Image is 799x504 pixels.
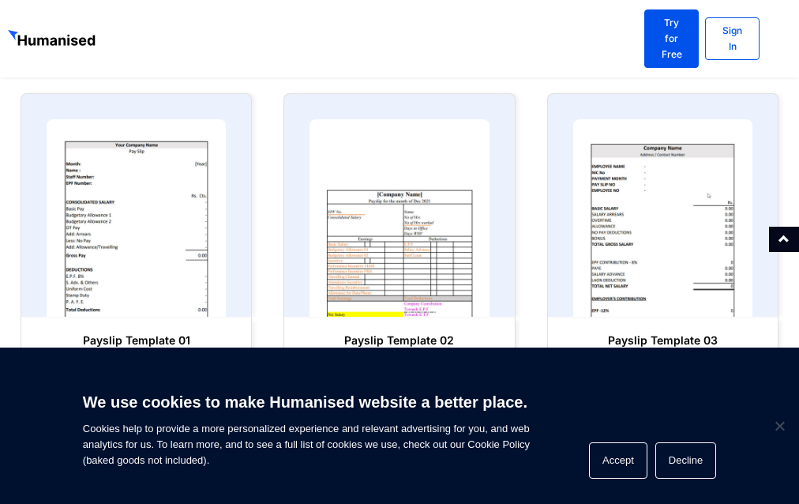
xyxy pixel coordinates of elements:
h6: We use cookies to make Humanised website a better place. [83,391,530,413]
span: Cookies help to provide a more personalized experience and relevant advertising for you, and web ... [83,383,530,468]
img: payslip template [309,119,489,317]
h6: Payslip Template 02 [300,333,498,348]
a: Try for Free [644,9,699,68]
h6: Payslip Template 01 [37,333,235,348]
a: Sign In [705,17,760,60]
img: GetHumanised Logo [8,30,98,49]
span: Decline [771,418,787,434]
button: Accept [589,442,647,479]
img: payslip template [47,119,226,317]
img: payslip template [573,119,752,317]
button: Decline [655,442,716,479]
h6: Payslip Template 03 [564,333,762,348]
